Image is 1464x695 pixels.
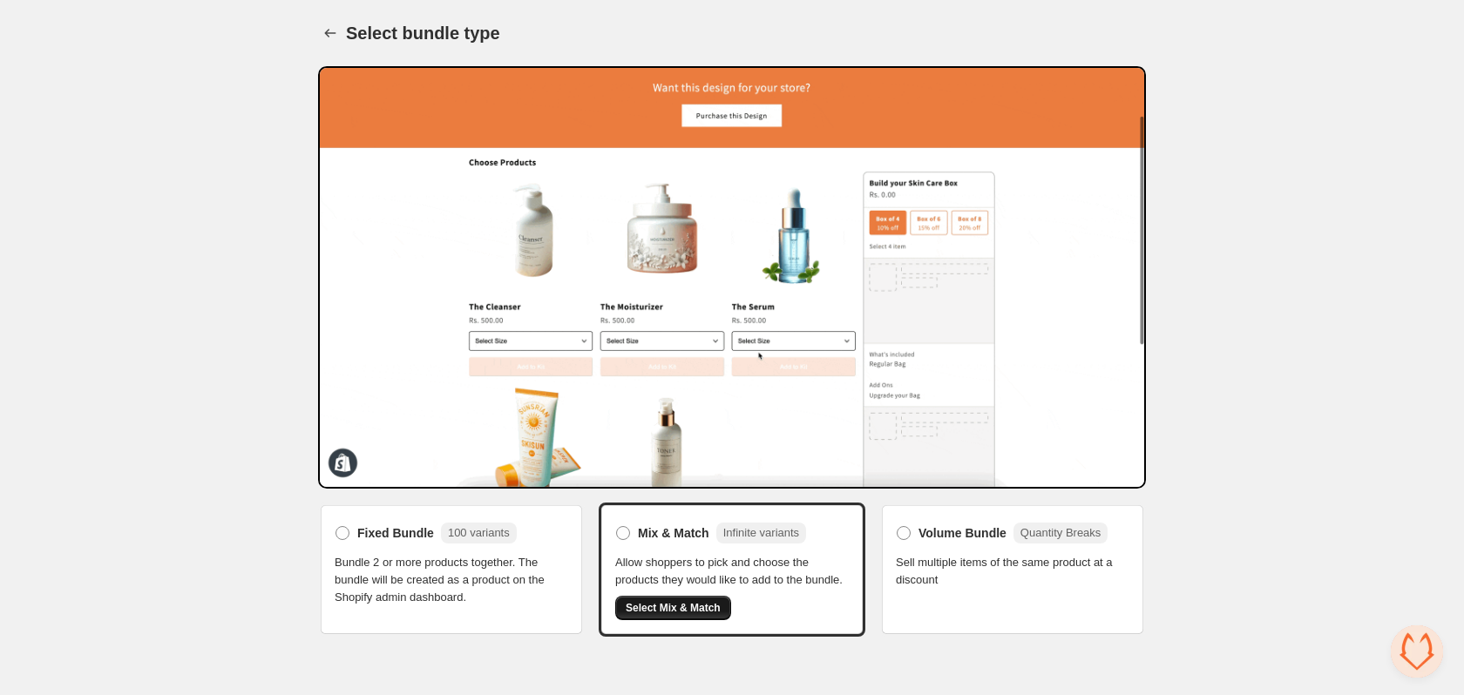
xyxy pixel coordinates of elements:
[448,526,510,539] span: 100 variants
[626,601,721,615] span: Select Mix & Match
[346,23,500,44] h1: Select bundle type
[357,524,434,542] span: Fixed Bundle
[896,554,1129,589] span: Sell multiple items of the same product at a discount
[723,526,799,539] span: Infinite variants
[335,554,568,606] span: Bundle 2 or more products together. The bundle will be created as a product on the Shopify admin ...
[318,21,342,45] button: Back
[638,524,709,542] span: Mix & Match
[615,596,731,620] button: Select Mix & Match
[1020,526,1101,539] span: Quantity Breaks
[1391,625,1443,678] a: Open chat
[615,554,849,589] span: Allow shoppers to pick and choose the products they would like to add to the bundle.
[918,524,1006,542] span: Volume Bundle
[318,66,1146,489] img: Bundle Preview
